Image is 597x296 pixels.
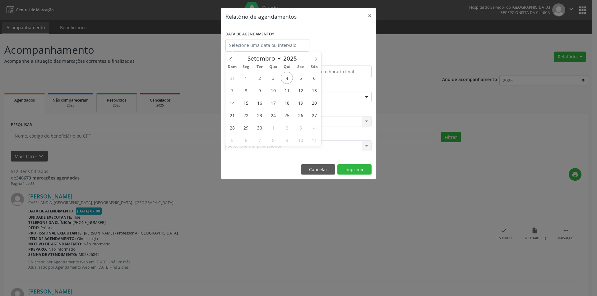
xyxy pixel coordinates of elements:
span: Setembro 1, 2025 [240,72,252,84]
button: Imprimir [337,164,372,175]
span: Setembro 13, 2025 [308,84,320,96]
span: Qua [266,65,280,69]
span: Sex [294,65,308,69]
input: Year [282,54,302,62]
span: Outubro 8, 2025 [267,134,279,146]
label: DATA DE AGENDAMENTO [225,30,274,39]
span: Setembro 17, 2025 [267,97,279,109]
span: Setembro 12, 2025 [294,84,307,96]
span: Outubro 3, 2025 [294,121,307,134]
span: Setembro 29, 2025 [240,121,252,134]
span: Agosto 31, 2025 [226,72,238,84]
span: Setembro 9, 2025 [253,84,266,96]
span: Setembro 26, 2025 [294,109,307,121]
span: Setembro 5, 2025 [294,72,307,84]
input: Selecione o horário final [300,66,372,78]
button: Close [363,8,376,23]
span: Outubro 1, 2025 [267,121,279,134]
span: Setembro 23, 2025 [253,109,266,121]
span: Setembro 3, 2025 [267,72,279,84]
span: Setembro 18, 2025 [281,97,293,109]
span: Setembro 19, 2025 [294,97,307,109]
span: Setembro 27, 2025 [308,109,320,121]
span: Outubro 4, 2025 [308,121,320,134]
span: Setembro 6, 2025 [308,72,320,84]
span: Setembro 7, 2025 [226,84,238,96]
span: Setembro 20, 2025 [308,97,320,109]
span: Setembro 11, 2025 [281,84,293,96]
span: Setembro 16, 2025 [253,97,266,109]
span: Outubro 9, 2025 [281,134,293,146]
label: ATÉ [300,56,372,66]
span: Setembro 4, 2025 [281,72,293,84]
span: Setembro 21, 2025 [226,109,238,121]
span: Outubro 10, 2025 [294,134,307,146]
span: Setembro 14, 2025 [226,97,238,109]
span: Setembro 25, 2025 [281,109,293,121]
span: Qui [280,65,294,69]
span: Outubro 5, 2025 [226,134,238,146]
span: Ter [253,65,266,69]
span: Outubro 11, 2025 [308,134,320,146]
span: Setembro 30, 2025 [253,121,266,134]
span: Seg [239,65,253,69]
span: Setembro 10, 2025 [267,84,279,96]
span: Setembro 28, 2025 [226,121,238,134]
span: Setembro 15, 2025 [240,97,252,109]
span: Outubro 2, 2025 [281,121,293,134]
input: Selecione uma data ou intervalo [225,39,309,52]
span: Outubro 6, 2025 [240,134,252,146]
span: Setembro 8, 2025 [240,84,252,96]
span: Setembro 22, 2025 [240,109,252,121]
span: Sáb [308,65,321,69]
span: Setembro 24, 2025 [267,109,279,121]
button: Cancelar [301,164,335,175]
select: Month [244,54,282,63]
span: Dom [225,65,239,69]
h5: Relatório de agendamentos [225,12,297,20]
span: Outubro 7, 2025 [253,134,266,146]
span: Setembro 2, 2025 [253,72,266,84]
